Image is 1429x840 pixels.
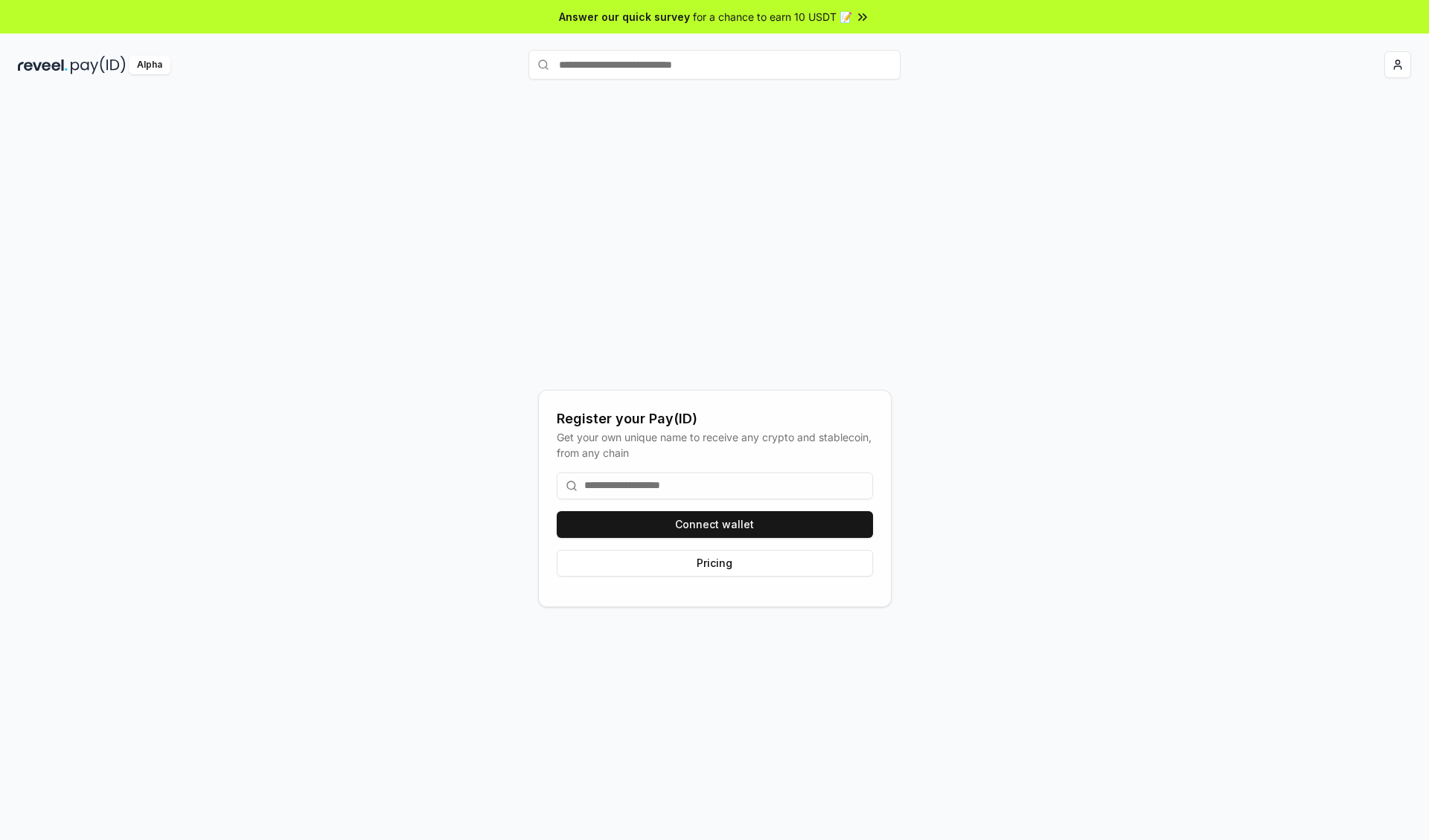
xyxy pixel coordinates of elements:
span: for a chance to earn 10 USDT 📝 [693,9,852,25]
div: Alpha [129,56,170,74]
span: Answer our quick survey [559,9,690,25]
img: pay_id [71,56,126,74]
button: Connect wallet [557,511,873,538]
img: reveel_dark [18,56,68,74]
div: Get your own unique name to receive any crypto and stablecoin, from any chain [557,429,873,461]
div: Register your Pay(ID) [557,408,873,429]
button: Pricing [557,550,873,577]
